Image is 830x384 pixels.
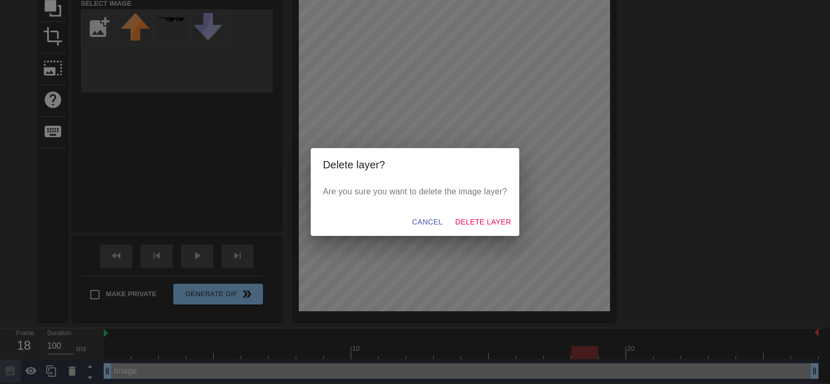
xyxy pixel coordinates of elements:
[455,216,511,229] span: Delete Layer
[323,186,507,198] p: Are you sure you want to delete the image layer?
[408,213,447,232] button: Cancel
[412,216,442,229] span: Cancel
[451,213,515,232] button: Delete Layer
[323,156,507,173] h2: Delete layer?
